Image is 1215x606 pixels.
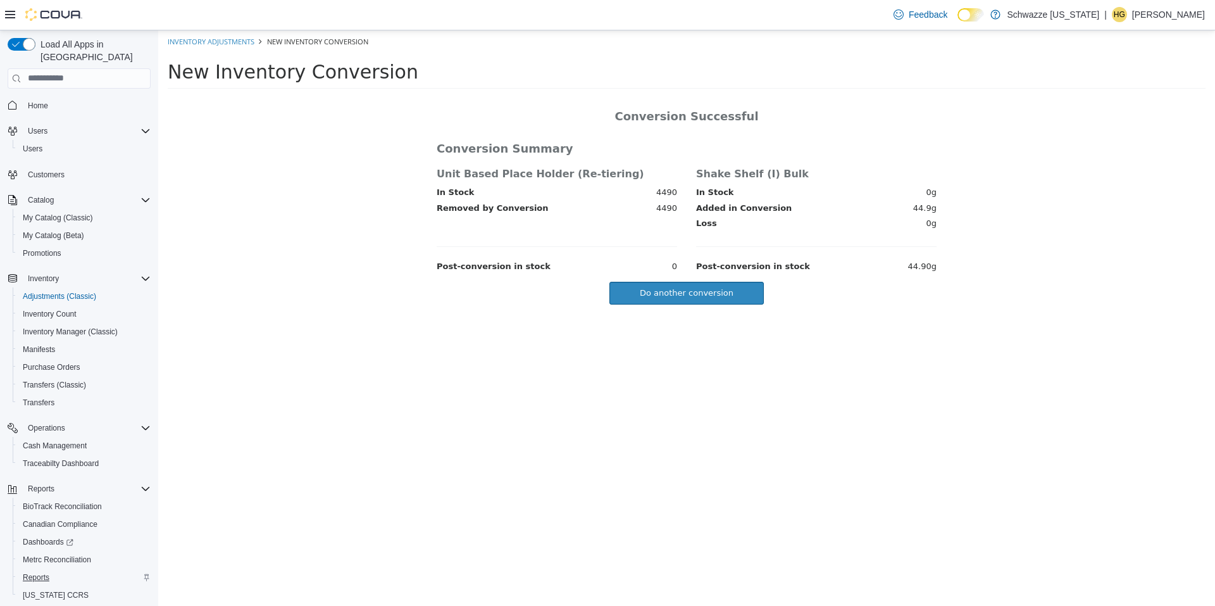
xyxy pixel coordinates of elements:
button: Users [13,140,156,158]
button: Purchase Orders [13,358,156,376]
h3: Conversion Summary [278,112,519,125]
span: 4490 [498,156,519,168]
span: Home [23,98,151,113]
iframe: To enrich screen reader interactions, please activate Accessibility in Grammarly extension settings [158,30,1215,606]
button: Inventory [23,271,64,286]
a: Metrc Reconciliation [18,552,96,567]
button: Reports [13,569,156,586]
span: BioTrack Reconciliation [18,499,151,514]
button: Do another conversion [451,251,605,274]
a: Feedback [888,2,952,27]
p: [PERSON_NAME] [1132,7,1205,22]
span: Catalog [28,195,54,205]
button: Inventory Manager (Classic) [13,323,156,341]
span: Users [28,126,47,136]
label: In Stock [278,156,316,168]
p: | [1104,7,1107,22]
span: Home [28,101,48,111]
a: Transfers [18,395,59,410]
button: Canadian Compliance [13,515,156,533]
span: HG [1114,7,1125,22]
span: Inventory [23,271,151,286]
a: Purchase Orders [18,360,85,375]
a: Canadian Compliance [18,517,103,532]
label: In Stock [538,156,575,168]
label: Post-conversion in stock [538,230,652,243]
a: BioTrack Reconciliation [18,499,107,514]
span: Users [18,141,151,156]
button: Manifests [13,341,156,358]
span: Transfers [18,395,151,410]
span: Feedback [909,8,947,21]
button: My Catalog (Beta) [13,227,156,244]
span: Inventory Manager (Classic) [18,324,151,339]
span: Reports [23,572,49,583]
a: Transfers (Classic) [18,377,91,393]
span: Reports [23,481,151,496]
button: Inventory [3,270,156,287]
button: Metrc Reconciliation [13,551,156,569]
span: Load All Apps in [GEOGRAPHIC_DATA] [35,38,151,63]
span: 4490 [498,172,519,184]
button: Home [3,96,156,115]
span: Operations [28,423,65,433]
button: Users [3,122,156,140]
a: Dashboards [13,533,156,551]
a: My Catalog (Classic) [18,210,98,225]
span: 44.90g [750,230,778,243]
span: Inventory Count [23,309,77,319]
input: Dark Mode [957,8,984,22]
button: Reports [3,480,156,498]
span: Customers [23,167,151,182]
a: Inventory Manager (Classic) [18,324,123,339]
label: Removed by Conversion [278,172,390,184]
span: Users [23,144,42,154]
span: Operations [23,420,151,436]
a: Cash Management [18,438,92,453]
div: Hunter Grundman [1112,7,1127,22]
span: Purchase Orders [23,362,80,372]
a: Dashboards [18,534,78,550]
button: Catalog [23,193,59,208]
a: Inventory Count [18,306,82,322]
span: Metrc Reconciliation [23,555,91,565]
h4: Unit Based Place Holder (Re-tiering) [278,138,519,149]
a: Users [18,141,47,156]
span: Inventory Manager (Classic) [23,327,118,337]
span: Dashboards [18,534,151,550]
span: Promotions [23,248,61,258]
button: Cash Management [13,437,156,455]
label: Post-conversion in stock [278,230,392,243]
button: Adjustments (Classic) [13,287,156,305]
span: Traceabilty Dashboard [18,456,151,471]
span: Manifests [18,342,151,357]
span: Reports [18,570,151,585]
button: Promotions [13,244,156,262]
a: Manifests [18,342,60,357]
button: Transfers [13,394,156,412]
span: Inventory Count [18,306,151,322]
span: 44.9g [755,172,778,184]
span: [US_STATE] CCRS [23,590,89,600]
span: Catalog [23,193,151,208]
button: Catalog [3,191,156,209]
button: Traceabilty Dashboard [13,455,156,472]
span: 0 [514,230,519,243]
span: Transfers (Classic) [23,380,86,390]
span: Canadian Compliance [23,519,97,529]
span: Customers [28,170,65,180]
button: Operations [23,420,70,436]
label: Added in Conversion [538,172,633,184]
button: My Catalog (Classic) [13,209,156,227]
button: Customers [3,165,156,184]
span: Dashboards [23,537,73,547]
a: Reports [18,570,54,585]
a: Promotions [18,246,66,261]
span: My Catalog (Classic) [18,210,151,225]
span: Promotions [18,246,151,261]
